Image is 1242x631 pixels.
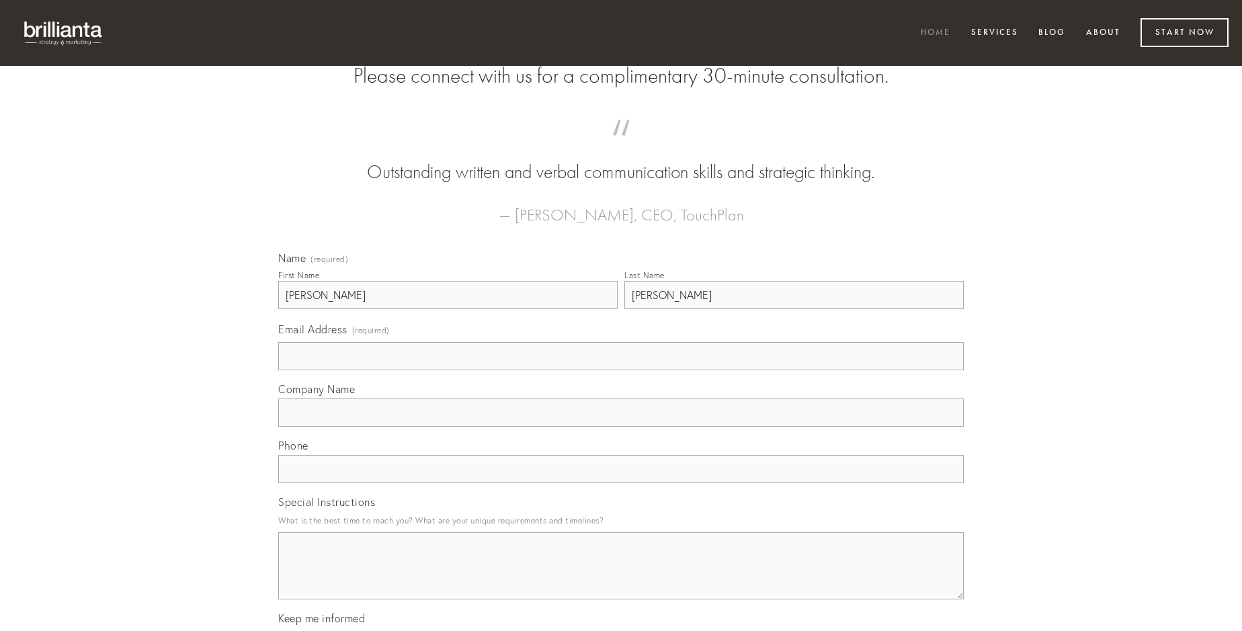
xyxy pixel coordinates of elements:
[278,495,375,509] span: Special Instructions
[278,63,964,89] h2: Please connect with us for a complimentary 30-minute consultation.
[278,439,308,452] span: Phone
[278,511,964,530] p: What is the best time to reach you? What are your unique requirements and timelines?
[300,133,942,159] span: “
[300,133,942,185] blockquote: Outstanding written and verbal communication skills and strategic thinking.
[310,255,348,263] span: (required)
[352,321,390,339] span: (required)
[1077,22,1129,44] a: About
[278,270,319,280] div: First Name
[278,612,365,625] span: Keep me informed
[278,251,306,265] span: Name
[624,270,665,280] div: Last Name
[1030,22,1074,44] a: Blog
[278,323,347,336] span: Email Address
[962,22,1027,44] a: Services
[912,22,959,44] a: Home
[278,382,355,396] span: Company Name
[300,185,942,228] figcaption: — [PERSON_NAME], CEO, TouchPlan
[1141,18,1229,47] a: Start Now
[13,13,114,52] img: brillianta - research, strategy, marketing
